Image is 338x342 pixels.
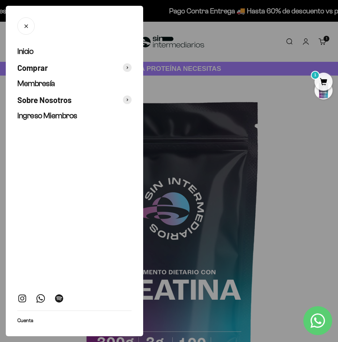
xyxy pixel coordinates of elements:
[315,78,333,86] a: 1
[117,65,221,72] strong: CUANTA PROTEÍNA NECESITAS
[311,71,320,80] mark: 1
[318,38,326,46] a: 1
[324,36,329,42] cart-count: 1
